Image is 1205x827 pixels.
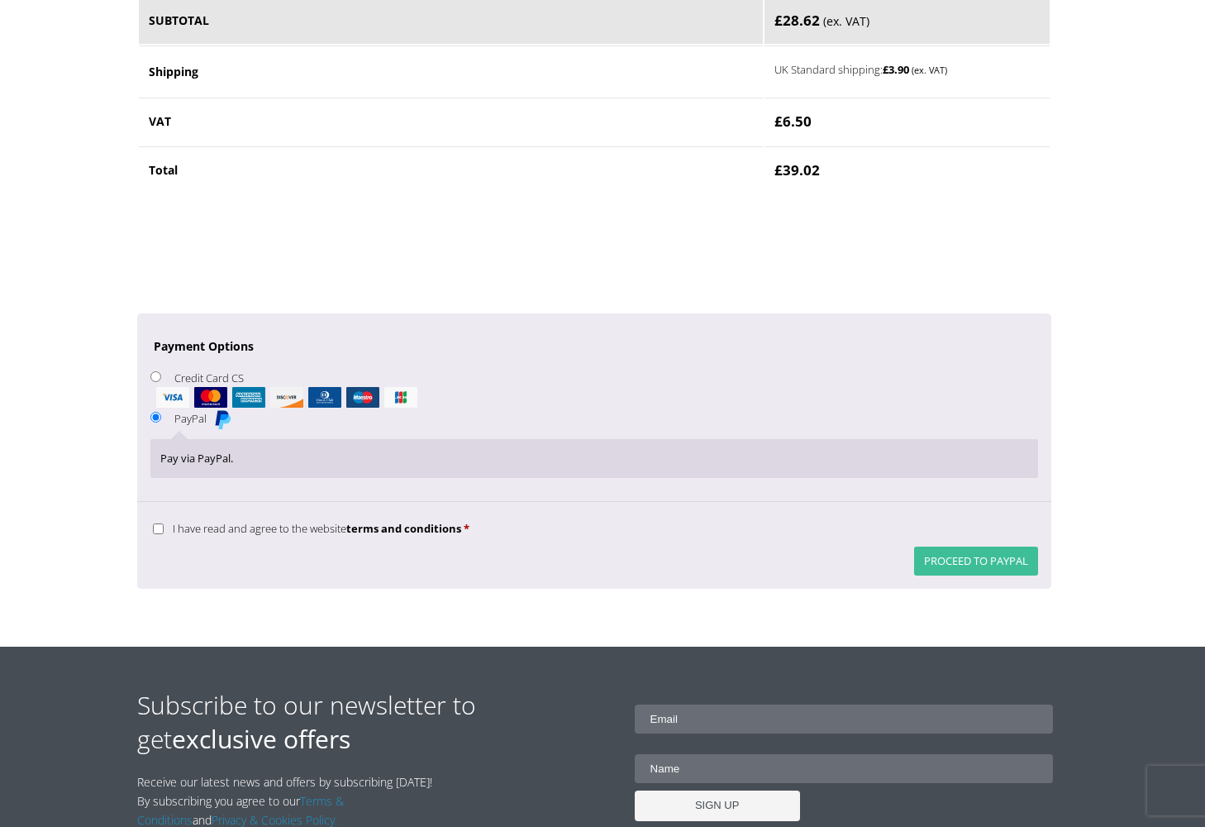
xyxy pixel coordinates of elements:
[346,387,379,408] img: maestro
[139,98,763,145] th: VAT
[635,705,1054,734] input: Email
[912,64,947,76] small: (ex. VAT)
[270,387,303,408] img: discover
[914,547,1038,576] button: Proceed to PayPal
[346,521,461,536] a: terms and conditions
[194,387,227,408] img: mastercard
[774,11,820,30] bdi: 28.62
[635,754,1054,783] input: Name
[774,59,1013,79] label: UK Standard shipping:
[774,112,783,131] span: £
[883,62,909,77] bdi: 3.90
[153,523,164,534] input: I have read and agree to the websiteterms and conditions *
[308,387,341,408] img: dinersclub
[464,521,469,536] abbr: required
[160,449,1028,468] p: Pay via PayPal.
[883,62,888,77] span: £
[774,160,820,179] bdi: 39.02
[139,146,763,194] th: Total
[137,688,602,756] h2: Subscribe to our newsletter to get
[156,387,189,408] img: visa
[139,45,763,96] th: Shipping
[212,409,232,429] img: PayPal
[137,214,388,279] iframe: reCAPTCHA
[823,13,869,29] small: (ex. VAT)
[174,411,232,426] label: PayPal
[173,521,461,536] span: I have read and agree to the website
[774,112,812,131] bdi: 6.50
[172,722,350,756] strong: exclusive offers
[774,11,783,30] span: £
[635,791,800,821] input: SIGN UP
[150,370,1038,408] label: Credit Card CS
[384,387,417,408] img: jcb
[774,160,783,179] span: £
[232,387,265,408] img: amex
